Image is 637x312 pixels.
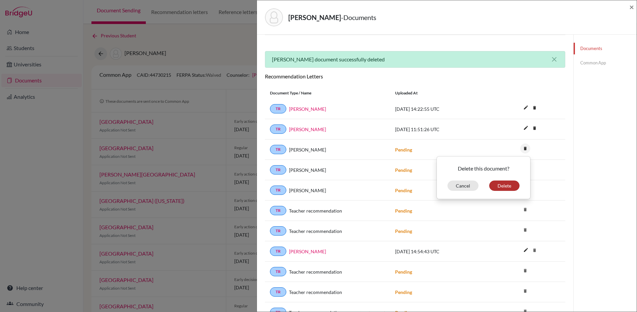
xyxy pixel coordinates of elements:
[289,248,326,255] a: [PERSON_NAME]
[530,104,540,113] a: delete
[521,102,531,113] i: edit
[521,245,531,255] i: edit
[288,13,341,21] strong: [PERSON_NAME]
[395,249,439,254] span: [DATE] 14:54:43 UTC
[270,124,286,134] a: TR
[270,287,286,297] a: TR
[447,181,479,191] button: Cancel
[395,167,412,173] strong: Pending
[395,188,412,193] strong: Pending
[270,145,286,154] a: TR
[520,144,530,153] a: delete
[521,122,531,133] i: edit
[270,206,286,215] a: TR
[520,246,532,256] button: edit
[442,165,525,173] p: Delete this document?
[530,123,540,133] i: delete
[395,147,412,152] strong: Pending
[395,106,439,112] span: [DATE] 14:22:55 UTC
[270,226,286,236] a: TR
[530,103,540,113] i: delete
[289,146,326,153] span: [PERSON_NAME]
[270,267,286,276] a: TR
[289,126,326,133] a: [PERSON_NAME]
[629,2,634,12] span: ×
[289,207,342,214] span: Teacher recommendation
[289,187,326,194] span: [PERSON_NAME]
[341,13,376,21] span: - Documents
[265,73,565,79] h6: Recommendation Letters
[289,228,342,235] span: Teacher recommendation
[436,156,531,199] div: delete
[520,225,530,235] i: delete
[520,205,530,215] i: delete
[395,269,412,275] strong: Pending
[520,286,530,296] i: delete
[489,181,520,191] button: Delete
[395,208,412,214] strong: Pending
[520,266,530,276] i: delete
[390,90,490,96] div: Uploaded at
[520,143,530,153] i: delete
[289,105,326,112] a: [PERSON_NAME]
[574,57,637,69] a: Common App
[265,51,565,68] div: [PERSON_NAME] document successfully deleted
[395,126,439,132] span: [DATE] 11:51:26 UTC
[520,103,532,113] button: edit
[270,186,286,195] a: TR
[270,247,286,256] a: TR
[550,55,558,63] button: close
[520,123,532,133] button: edit
[395,228,412,234] strong: Pending
[530,124,540,133] a: delete
[270,104,286,113] a: TR
[574,43,637,54] a: Documents
[289,268,342,275] span: Teacher recommendation
[289,289,342,296] span: Teacher recommendation
[395,289,412,295] strong: Pending
[265,90,390,96] div: Document Type / Name
[530,245,540,255] i: delete
[629,3,634,11] button: Close
[289,167,326,174] span: [PERSON_NAME]
[270,165,286,175] a: TR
